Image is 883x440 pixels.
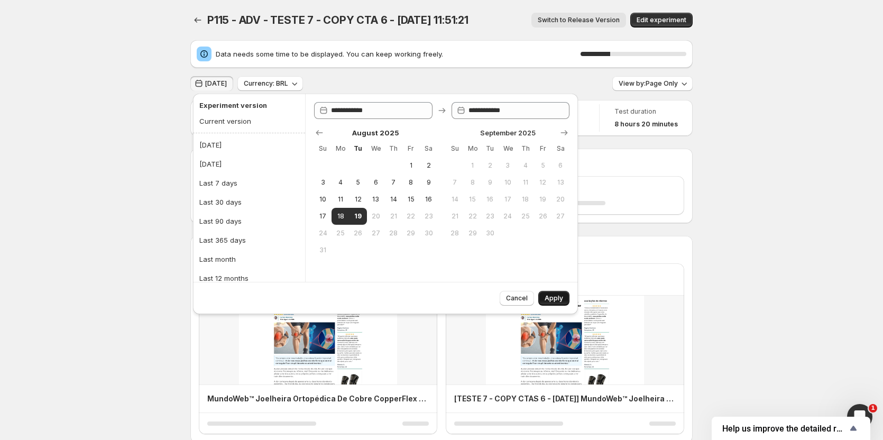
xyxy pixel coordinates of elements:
button: Tuesday August 12 2025 [349,191,367,208]
button: Friday August 1 2025 [402,157,420,174]
span: 8 [407,178,416,187]
span: Edit experiment [637,16,686,24]
button: Saturday August 9 2025 [420,174,437,191]
span: 30 [424,229,433,237]
span: 16 [424,195,433,204]
button: Tuesday August 5 2025 [349,174,367,191]
span: 10 [318,195,327,204]
span: Sa [556,144,565,153]
button: Sunday September 28 2025 [446,225,464,242]
span: 22 [468,212,477,221]
span: 2 [424,161,433,170]
span: Fr [538,144,547,153]
span: 29 [407,229,416,237]
button: Monday September 29 2025 [464,225,481,242]
button: Thursday September 25 2025 [517,208,534,225]
span: 2 [485,161,494,170]
button: Last 30 days [196,194,302,210]
span: 8 [468,178,477,187]
span: Tu [354,144,363,153]
button: Friday August 29 2025 [402,225,420,242]
button: Monday August 11 2025 [332,191,349,208]
button: Sunday August 31 2025 [314,242,332,259]
button: Cancel [500,291,534,306]
th: Sunday [314,140,332,157]
th: Monday [332,140,349,157]
span: 3 [503,161,512,170]
span: 25 [336,229,345,237]
button: Monday September 1 2025 [464,157,481,174]
button: Last 365 days [196,232,302,249]
button: Monday August 4 2025 [332,174,349,191]
span: 29 [468,229,477,237]
button: Friday September 19 2025 [534,191,551,208]
span: 23 [485,212,494,221]
a: Test duration8 hours 20 minutes [614,106,678,130]
button: Saturday August 16 2025 [420,191,437,208]
span: [DATE] [205,79,227,88]
span: 18 [336,212,345,221]
span: 28 [389,229,398,237]
span: Tu [485,144,494,153]
button: Monday September 22 2025 [464,208,481,225]
button: Sunday August 10 2025 [314,191,332,208]
button: Saturday August 23 2025 [420,208,437,225]
div: [DATE] [199,159,222,169]
div: Current version [199,116,251,126]
span: 6 [371,178,380,187]
button: Start of range Monday August 18 2025 [332,208,349,225]
div: Last 12 months [199,273,249,283]
span: 1 [869,404,877,412]
button: Wednesday September 17 2025 [499,191,517,208]
span: 19 [354,212,363,221]
span: 14 [389,195,398,204]
button: Wednesday August 27 2025 [367,225,384,242]
span: Su [318,144,327,153]
th: Friday [402,140,420,157]
span: 20 [556,195,565,204]
span: 21 [389,212,398,221]
span: Cancel [506,294,528,302]
button: Tuesday September 23 2025 [481,208,499,225]
th: Thursday [517,140,534,157]
button: [DATE] [190,76,233,91]
th: Tuesday [481,140,499,157]
th: Tuesday [349,140,367,157]
span: 15 [407,195,416,204]
h4: [TESTE 7 - COPY CTAS 6 - [DATE]] MundoWeb™ Joelheira Ortopédica De Cobre CopperFlex - A3 [454,393,676,404]
button: Currency: BRL [237,76,303,91]
th: Friday [534,140,551,157]
button: Last 7 days [196,175,302,191]
button: Thursday September 4 2025 [517,157,534,174]
button: Last 12 months [196,270,302,287]
span: 24 [503,212,512,221]
button: Friday August 15 2025 [402,191,420,208]
span: 28 [450,229,459,237]
button: Apply [538,291,569,306]
button: Current version [196,113,298,130]
th: Saturday [420,140,437,157]
span: 12 [538,178,547,187]
button: Show next month, October 2025 [557,125,572,140]
th: Monday [464,140,481,157]
button: End of range Today Tuesday August 19 2025 [349,208,367,225]
button: Monday August 25 2025 [332,225,349,242]
h4: MundoWeb™ Joelheira Ortopédica De Cobre CopperFlex - A3 [207,393,429,404]
button: [DATE] [196,155,302,172]
span: 26 [538,212,547,221]
button: Sunday September 21 2025 [446,208,464,225]
span: 27 [556,212,565,221]
span: Th [389,144,398,153]
span: Su [450,144,459,153]
span: 6 [556,161,565,170]
span: Sa [424,144,433,153]
span: Currency: BRL [244,79,288,88]
span: 31 [318,246,327,254]
th: Wednesday [367,140,384,157]
span: 7 [389,178,398,187]
span: 11 [521,178,530,187]
button: Thursday September 11 2025 [517,174,534,191]
span: 4 [336,178,345,187]
div: Last 90 days [199,216,242,226]
button: Tuesday September 30 2025 [481,225,499,242]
